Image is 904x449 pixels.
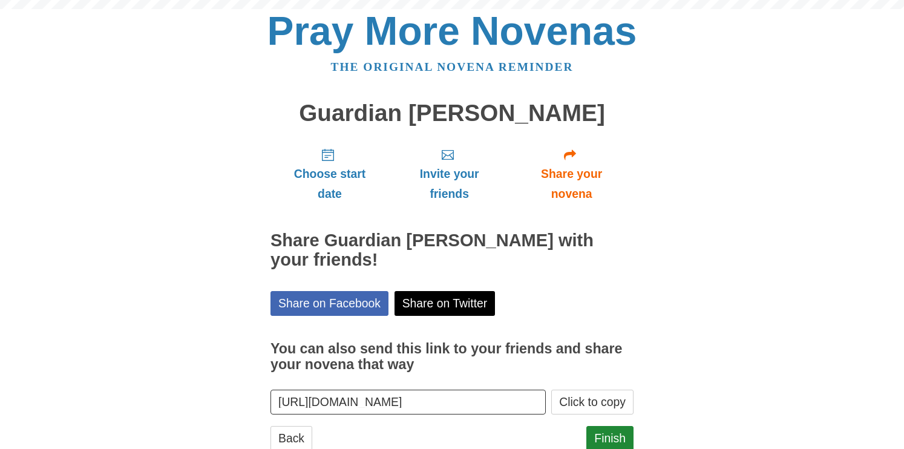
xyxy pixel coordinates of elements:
[401,164,497,204] span: Invite your friends
[270,100,634,126] h1: Guardian [PERSON_NAME]
[270,138,389,210] a: Choose start date
[267,8,637,53] a: Pray More Novenas
[509,138,634,210] a: Share your novena
[331,61,574,73] a: The original novena reminder
[551,390,634,415] button: Click to copy
[270,291,388,316] a: Share on Facebook
[395,291,496,316] a: Share on Twitter
[389,138,509,210] a: Invite your friends
[522,164,621,204] span: Share your novena
[270,231,634,270] h2: Share Guardian [PERSON_NAME] with your friends!
[270,341,634,372] h3: You can also send this link to your friends and share your novena that way
[283,164,377,204] span: Choose start date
